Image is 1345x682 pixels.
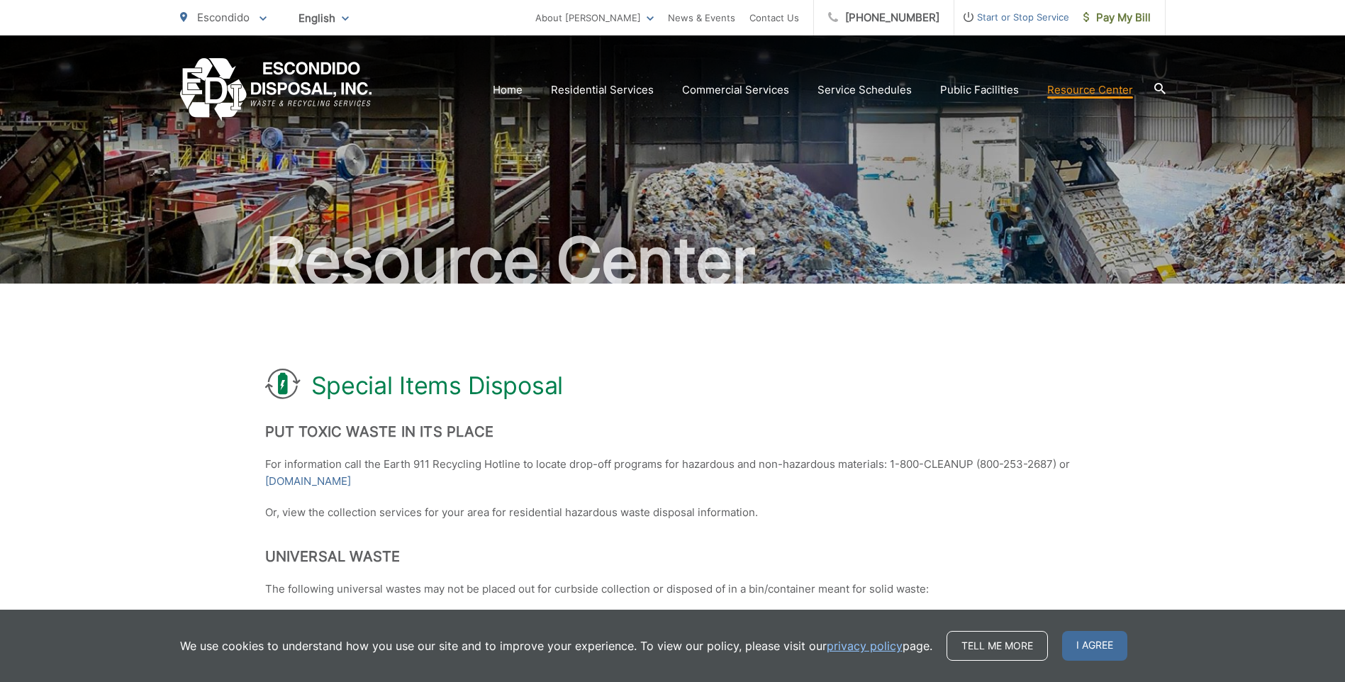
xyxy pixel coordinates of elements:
a: About [PERSON_NAME] [535,9,654,26]
p: We use cookies to understand how you use our site and to improve your experience. To view our pol... [180,637,932,654]
span: Escondido [197,11,250,24]
span: Pay My Bill [1083,9,1151,26]
a: Residential Services [551,82,654,99]
a: Home [493,82,523,99]
a: Resource Center [1047,82,1133,99]
a: privacy policy [827,637,903,654]
p: Or, view the collection services for your area for residential hazardous waste disposal information. [265,504,1081,521]
a: News & Events [668,9,735,26]
a: Public Facilities [940,82,1019,99]
span: I agree [1062,631,1127,661]
h2: Resource Center [180,225,1166,296]
a: [DOMAIN_NAME] [265,473,351,490]
p: The following universal wastes may not be placed out for curbside collection or disposed of in a ... [265,581,1081,598]
a: Service Schedules [817,82,912,99]
p: For information call the Earth 911 Recycling Hotline to locate drop-off programs for hazardous an... [265,456,1081,490]
a: Tell me more [947,631,1048,661]
h1: Special Items Disposal [311,371,563,400]
h2: Universal Waste [265,548,1081,565]
a: Contact Us [749,9,799,26]
h2: Put Toxic Waste In Its Place [265,423,1081,440]
a: EDCD logo. Return to the homepage. [180,58,372,121]
a: Commercial Services [682,82,789,99]
span: English [288,6,359,30]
